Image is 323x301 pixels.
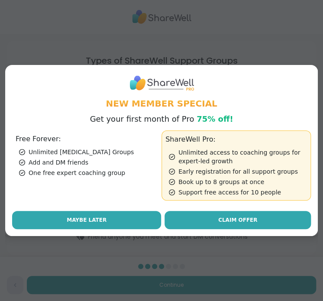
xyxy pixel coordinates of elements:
[129,72,194,94] img: ShareWell Logo
[12,211,161,229] button: Maybe Later
[169,188,307,197] div: Support free access for 10 people
[218,216,257,224] span: Claim Offer
[16,134,158,144] h3: Free Forever:
[165,211,311,229] a: Claim Offer
[197,114,233,123] span: 75% off!
[90,113,233,125] p: Get your first month of Pro
[19,158,158,167] div: Add and DM friends
[165,134,307,145] h3: ShareWell Pro:
[169,148,307,165] div: Unlimited access to coaching groups for expert-led growth
[19,148,158,156] div: Unlimited [MEDICAL_DATA] Groups
[169,167,307,176] div: Early registration for all support groups
[67,216,107,224] span: Maybe Later
[12,97,311,110] h1: New Member Special
[19,168,158,177] div: One free expert coaching group
[169,178,307,186] div: Book up to 8 groups at once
